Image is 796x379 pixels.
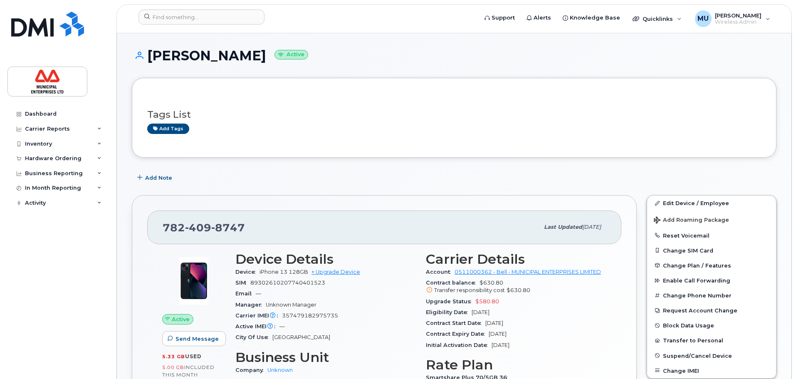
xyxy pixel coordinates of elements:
span: Carrier IMEI [235,312,282,319]
span: Eligibility Date [426,309,472,315]
span: [DATE] [489,331,507,337]
button: Transfer to Personal [647,333,776,348]
span: iPhone 13 128GB [260,269,308,275]
span: — [256,290,261,297]
button: Add Roaming Package [647,211,776,228]
span: Unknown Manager [266,302,316,308]
span: Manager [235,302,266,308]
span: [DATE] [472,309,489,315]
span: Active [172,315,190,323]
a: Edit Device / Employee [647,196,776,211]
button: Change SIM Card [647,243,776,258]
span: Contract balance [426,280,480,286]
span: Account [426,269,455,275]
span: Company [235,367,267,373]
span: included this month [162,364,215,378]
span: 357479182975735 [282,312,338,319]
a: + Upgrade Device [311,269,360,275]
span: used [185,353,202,359]
span: 5.33 GB [162,354,185,359]
span: $630.80 [426,280,606,295]
span: 89302610207740401523 [250,280,325,286]
span: Initial Activation Date [426,342,492,348]
span: Contract Start Date [426,320,485,326]
button: Change IMEI [647,363,776,378]
span: 782 [163,221,245,234]
span: 409 [185,221,211,234]
span: Email [235,290,256,297]
span: City Of Use [235,334,272,340]
span: Send Message [176,335,219,343]
button: Change Plan / Features [647,258,776,273]
span: [DATE] [492,342,509,348]
button: Request Account Change [647,303,776,318]
span: [GEOGRAPHIC_DATA] [272,334,330,340]
button: Change Phone Number [647,288,776,303]
span: 8747 [211,221,245,234]
span: Transfer responsibility cost [434,287,505,293]
span: $580.80 [475,298,499,305]
a: 0511000362 - Bell - MUNICIPAL ENTERPRISES LIMITED [455,269,601,275]
span: 5.00 GB [162,364,184,370]
h3: Device Details [235,252,416,267]
button: Send Message [162,331,226,346]
span: Suspend/Cancel Device [663,352,732,359]
span: SIM [235,280,250,286]
span: [DATE] [485,320,503,326]
h3: Business Unit [235,350,416,365]
h3: Rate Plan [426,357,606,372]
span: [DATE] [582,224,601,230]
a: Add tags [147,124,189,134]
h3: Tags List [147,109,761,120]
span: Add Roaming Package [654,217,729,225]
span: Upgrade Status [426,298,475,305]
h3: Carrier Details [426,252,606,267]
span: Add Note [145,174,172,182]
a: Unknown [267,367,293,373]
h1: [PERSON_NAME] [132,48,776,63]
span: $630.80 [507,287,530,293]
small: Active [274,50,308,59]
span: Last updated [544,224,582,230]
span: Change Plan / Features [663,262,731,268]
img: image20231002-3703462-1ig824h.jpeg [169,256,219,306]
button: Add Note [132,170,179,185]
button: Block Data Usage [647,318,776,333]
button: Suspend/Cancel Device [647,348,776,363]
button: Enable Call Forwarding [647,273,776,288]
span: Active IMEI [235,323,279,329]
span: — [279,323,285,329]
button: Reset Voicemail [647,228,776,243]
span: Device [235,269,260,275]
span: Contract Expiry Date [426,331,489,337]
span: Enable Call Forwarding [663,277,730,284]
